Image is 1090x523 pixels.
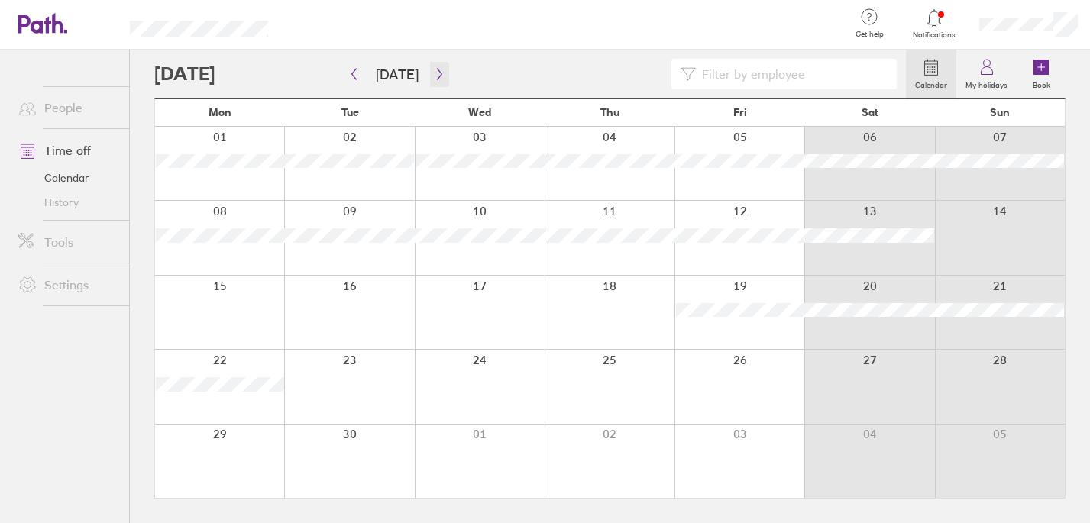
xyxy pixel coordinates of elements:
[956,50,1017,98] a: My holidays
[910,31,959,40] span: Notifications
[906,50,956,98] a: Calendar
[209,106,231,118] span: Mon
[906,76,956,90] label: Calendar
[6,166,129,190] a: Calendar
[733,106,747,118] span: Fri
[1024,76,1059,90] label: Book
[6,190,129,215] a: History
[862,106,878,118] span: Sat
[6,227,129,257] a: Tools
[1017,50,1066,98] a: Book
[6,135,129,166] a: Time off
[956,76,1017,90] label: My holidays
[600,106,619,118] span: Thu
[468,106,491,118] span: Wed
[6,270,129,300] a: Settings
[990,106,1010,118] span: Sun
[910,8,959,40] a: Notifications
[696,60,888,89] input: Filter by employee
[845,30,894,39] span: Get help
[364,62,431,87] button: [DATE]
[341,106,359,118] span: Tue
[6,92,129,123] a: People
